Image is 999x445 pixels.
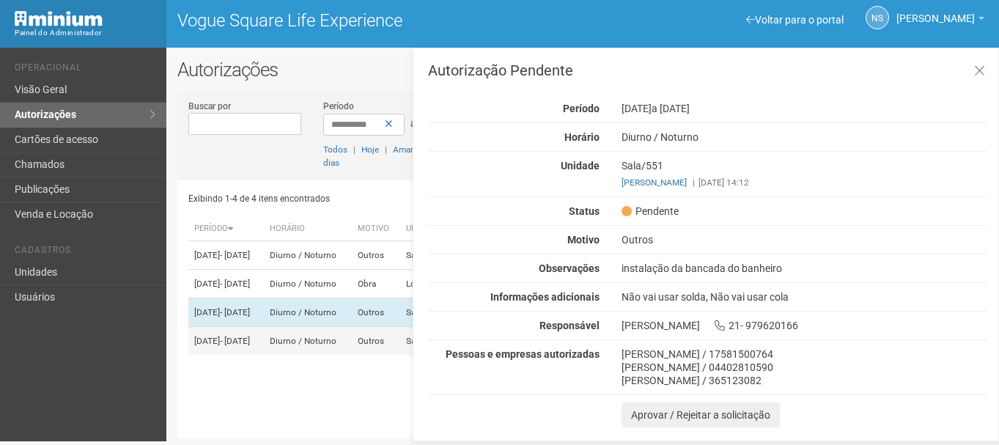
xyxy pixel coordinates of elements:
h2: Autorizações [177,59,988,81]
span: - [DATE] [220,307,250,317]
label: Buscar por [188,100,231,113]
a: Todos [323,144,347,155]
strong: Observações [539,262,600,274]
span: - [DATE] [220,279,250,289]
strong: Período [563,103,600,114]
button: Aprovar / Rejeitar a solicitação [622,402,780,427]
th: Horário [264,217,352,241]
a: [PERSON_NAME] [622,177,687,188]
td: Sala/206 [400,241,464,270]
div: [PERSON_NAME] / 17581500764 [622,347,987,361]
td: [DATE] [188,270,264,298]
div: Exibindo 1-4 de 4 itens encontrados [188,188,579,210]
li: Operacional [15,62,155,78]
strong: Responsável [539,320,600,331]
div: Painel do Administrador [15,26,155,40]
td: Loja/SS116 [400,270,464,298]
strong: Status [569,205,600,217]
th: Motivo [352,217,400,241]
li: Cadastros [15,245,155,260]
span: a [DATE] [652,103,690,114]
span: a [410,117,416,129]
strong: Horário [564,131,600,143]
td: Obra [352,270,400,298]
span: - [DATE] [220,336,250,346]
td: [DATE] [188,327,264,356]
span: | [693,177,695,188]
h3: Autorização Pendente [428,63,987,78]
span: Pendente [622,205,679,218]
td: Diurno / Noturno [264,241,352,270]
td: Outros [352,241,400,270]
img: Minium [15,11,103,26]
div: Não vai usar solda, Não vai usar cola [611,290,998,304]
td: [DATE] [188,241,264,270]
div: [DATE] [611,102,998,115]
div: Sala/551 [611,159,998,189]
td: Diurno / Noturno [264,270,352,298]
td: [DATE] [188,298,264,327]
th: Unidade [400,217,464,241]
td: Diurno / Noturno [264,298,352,327]
span: - [DATE] [220,250,250,260]
strong: Motivo [567,234,600,246]
label: Período [323,100,354,113]
td: Outros [352,298,400,327]
td: Outros [352,327,400,356]
div: [PERSON_NAME] / 04402810590 [622,361,987,374]
span: | [353,144,355,155]
strong: Pessoas e empresas autorizadas [446,348,600,360]
div: [DATE] 14:12 [622,176,987,189]
h1: Vogue Square Life Experience [177,11,572,30]
strong: Unidade [561,160,600,172]
td: Diurno / Noturno [264,327,352,356]
div: [PERSON_NAME] / 365123082 [622,374,987,387]
div: instalação da bancada do banheiro [611,262,998,275]
td: Sala/283 [400,327,464,356]
td: Sala/551 [400,298,464,327]
div: Outros [611,233,998,246]
a: [PERSON_NAME] [896,15,984,26]
span: | [385,144,387,155]
a: NS [866,6,889,29]
th: Período [188,217,264,241]
a: Voltar para o portal [746,14,844,26]
div: Diurno / Noturno [611,130,998,144]
a: Amanhã [393,144,425,155]
strong: Informações adicionais [490,291,600,303]
a: Hoje [361,144,379,155]
div: [PERSON_NAME] 21- 979620166 [611,319,998,332]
